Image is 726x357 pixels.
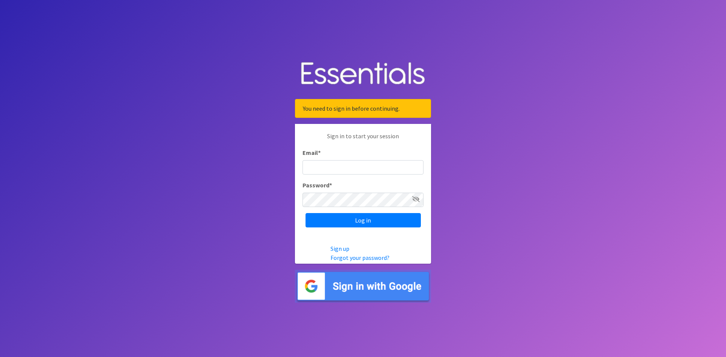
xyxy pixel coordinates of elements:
[295,54,431,93] img: Human Essentials
[306,213,421,227] input: Log in
[318,149,321,156] abbr: required
[295,270,431,303] img: Sign in with Google
[329,181,332,189] abbr: required
[302,181,332,190] label: Password
[295,99,431,118] div: You need to sign in before continuing.
[302,131,423,148] p: Sign in to start your session
[330,245,349,252] a: Sign up
[330,254,389,261] a: Forgot your password?
[302,148,321,157] label: Email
